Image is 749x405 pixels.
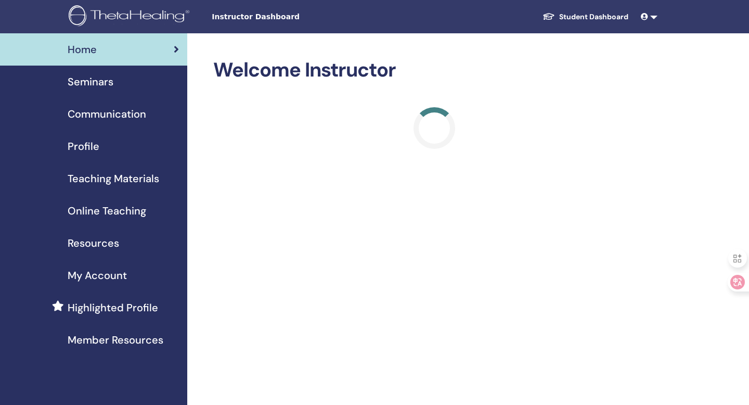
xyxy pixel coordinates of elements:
img: logo.png [69,5,193,29]
img: graduation-cap-white.svg [543,12,555,21]
span: Profile [68,138,99,154]
span: Home [68,42,97,57]
span: Resources [68,235,119,251]
span: Teaching Materials [68,171,159,186]
span: Member Resources [68,332,163,348]
span: My Account [68,268,127,283]
span: Instructor Dashboard [212,11,368,22]
span: Online Teaching [68,203,146,219]
span: Communication [68,106,146,122]
a: Student Dashboard [534,7,637,27]
span: Highlighted Profile [68,300,158,315]
span: Seminars [68,74,113,90]
h2: Welcome Instructor [213,58,655,82]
